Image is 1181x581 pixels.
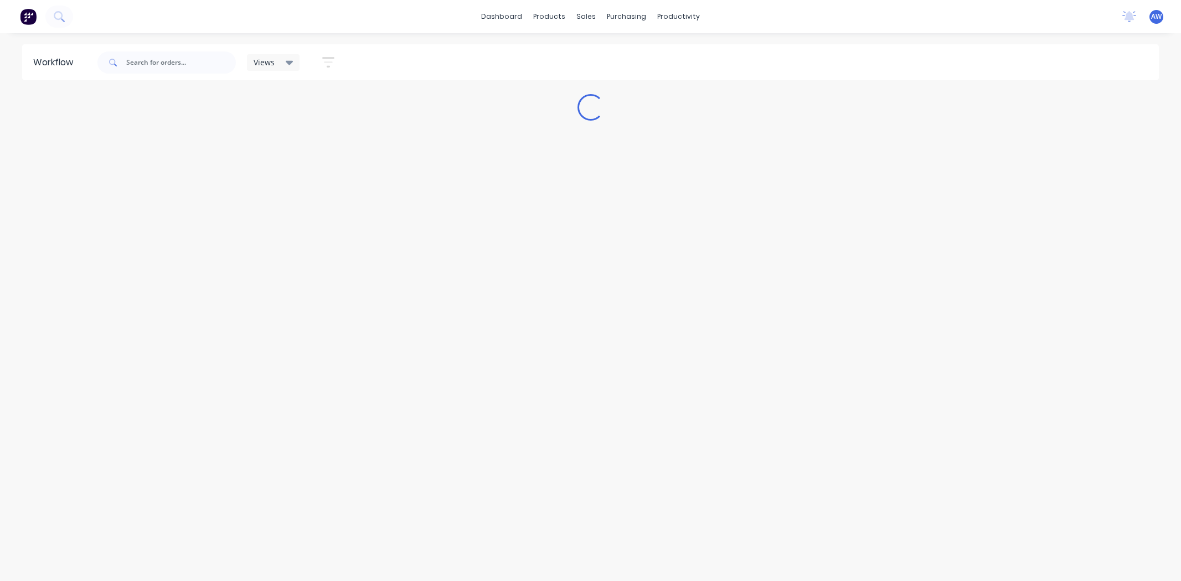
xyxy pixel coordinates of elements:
[20,8,37,25] img: Factory
[652,8,705,25] div: productivity
[571,8,601,25] div: sales
[476,8,528,25] a: dashboard
[33,56,79,69] div: Workflow
[254,56,275,68] span: Views
[126,51,236,74] input: Search for orders...
[1151,12,1162,22] span: AW
[528,8,571,25] div: products
[601,8,652,25] div: purchasing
